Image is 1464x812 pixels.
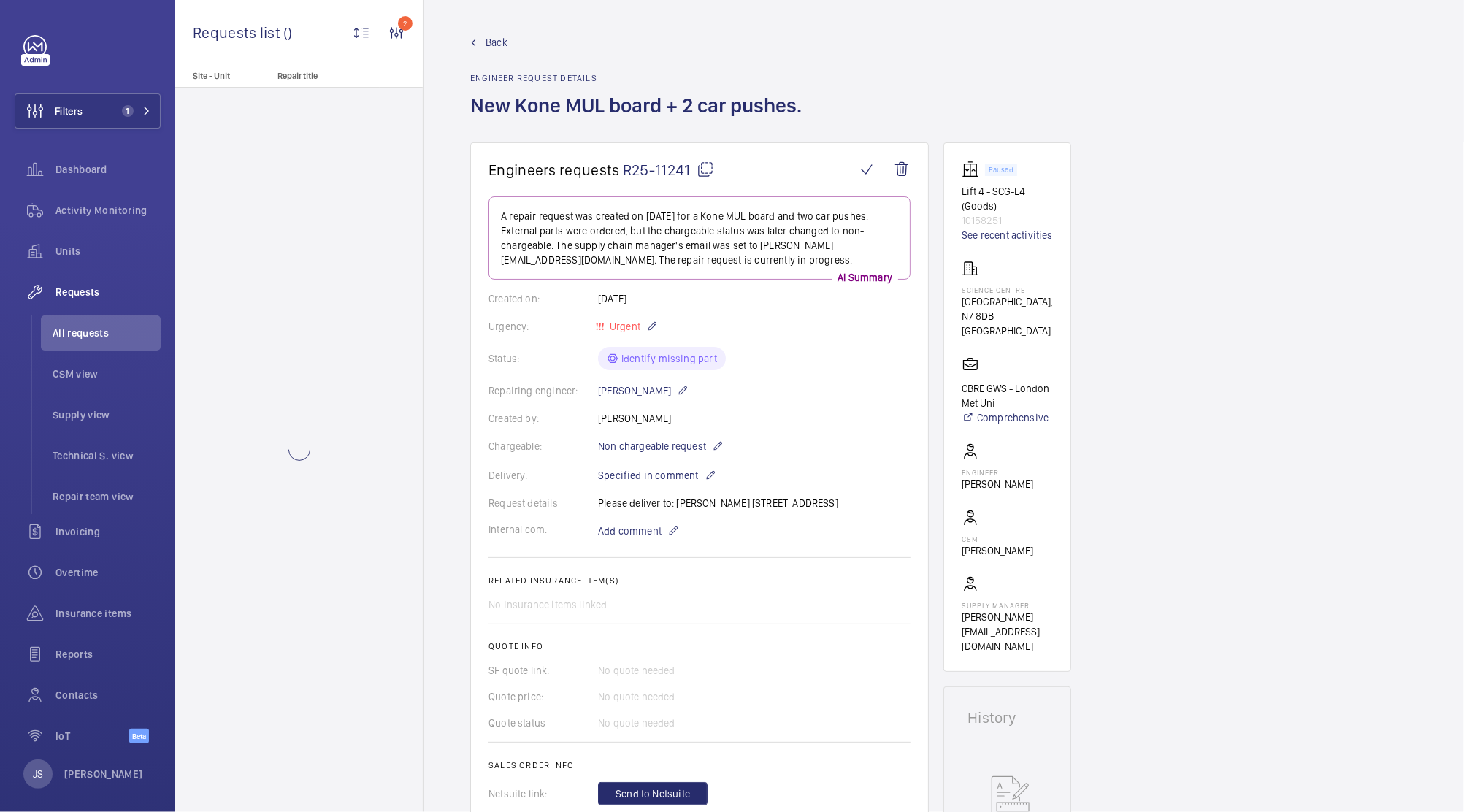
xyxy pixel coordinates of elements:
img: elevator.svg [962,161,985,178]
p: CSM [962,535,1033,543]
a: Comprehensive [962,410,1053,425]
span: Beta [129,729,149,743]
span: Insurance items [55,606,161,621]
button: Send to Netsuite [598,782,708,805]
p: Site - Unit [175,71,272,81]
p: [PERSON_NAME] [962,543,1033,558]
a: See recent activities [962,228,1053,242]
span: Repair team view [53,489,161,504]
span: Send to Netsuite [616,786,690,801]
span: Dashboard [55,162,161,177]
span: Contacts [55,688,161,702]
p: 10158251 [962,213,1053,228]
span: Activity Monitoring [55,203,161,218]
p: A repair request was created on [DATE] for a Kone MUL board and two car pushes. External parts we... [501,209,898,267]
p: [PERSON_NAME] [598,382,689,399]
p: Lift 4 - SCG-L4 (Goods) [962,184,1053,213]
span: Supply view [53,407,161,422]
p: Specified in comment [598,467,716,484]
span: Invoicing [55,524,161,539]
span: Engineers requests [488,161,620,179]
h2: Sales order info [488,760,911,770]
span: R25-11241 [623,161,714,179]
span: Units [55,244,161,258]
span: Technical S. view [53,448,161,463]
h1: History [967,710,1047,725]
p: [PERSON_NAME] [962,477,1033,491]
p: N7 8DB [GEOGRAPHIC_DATA] [962,309,1053,338]
p: [GEOGRAPHIC_DATA], [962,294,1053,309]
p: Engineer [962,468,1033,477]
h2: Quote info [488,641,911,651]
p: [PERSON_NAME][EMAIL_ADDRESS][DOMAIN_NAME] [962,610,1053,654]
span: 1 [122,105,134,117]
span: Non chargeable request [598,439,706,453]
span: CSM view [53,367,161,381]
p: AI Summary [832,270,898,285]
h1: New Kone MUL board + 2 car pushes. [470,92,810,142]
p: CBRE GWS - London Met Uni [962,381,1053,410]
span: All requests [53,326,161,340]
span: IoT [55,729,129,743]
button: Filters1 [15,93,161,129]
h2: Engineer request details [470,73,810,83]
p: [PERSON_NAME] [64,767,143,781]
span: Requests [55,285,161,299]
p: Science Centre [962,286,1053,294]
p: Supply manager [962,601,1053,610]
span: Overtime [55,565,161,580]
span: Reports [55,647,161,662]
span: Add comment [598,524,662,538]
span: Back [486,35,507,50]
p: Paused [989,167,1013,172]
h2: Related insurance item(s) [488,575,911,586]
p: Repair title [277,71,374,81]
span: Requests list [193,23,283,42]
span: Filters [55,104,83,118]
span: Urgent [607,321,640,332]
p: JS [33,767,43,781]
